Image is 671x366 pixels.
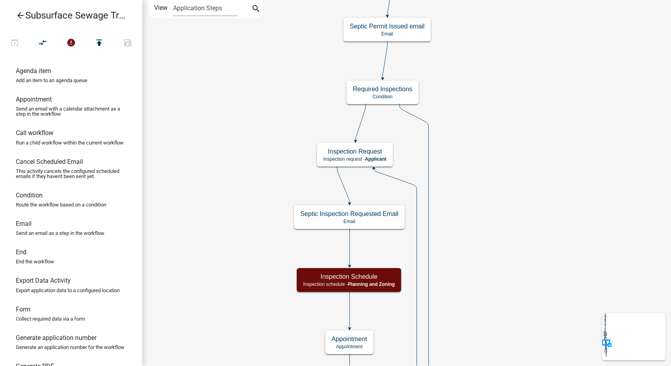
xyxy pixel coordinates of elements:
[300,210,398,218] h5: Septic Inspection Requested Email
[16,259,54,264] p: End the workflow
[16,248,26,256] h6: End
[16,202,106,207] p: Route the workflow based on a condition
[0,35,142,54] div: Workflow actions
[16,220,32,227] h6: Email
[16,231,104,236] p: Send an email as a step in the workflow
[57,35,85,52] button: 1 problems in this workflow
[16,158,83,165] h6: Cancel Scheduled Email
[303,273,395,280] h5: Inspection Schedule
[16,78,87,83] p: Add an item to an agenda queue
[350,23,424,30] h5: Septic Permit Issued email
[16,288,120,293] p: Export application data to a configured location
[16,306,30,313] h6: Form
[323,148,386,155] h5: Inspection Request
[0,35,29,52] button: Test Workflow
[365,156,386,162] span: Applicant
[16,96,52,103] h6: Appointment
[16,191,43,199] h6: Condition
[16,345,124,350] p: Generate an application number for the workflow
[251,4,261,15] i: search
[332,335,367,343] h5: Appointment
[350,31,424,37] p: Email
[85,35,113,52] button: Publish
[16,277,71,284] h6: Export Data Activity
[16,316,85,321] p: Collect required data via a form
[353,94,412,99] p: Condition
[16,129,53,137] h6: Call workflow
[16,67,51,75] h6: Agenda item
[66,38,76,49] i: error
[10,38,19,49] i: open_in_browser
[113,35,142,52] button: Save
[38,38,48,49] i: compare_arrows
[28,35,57,52] button: Auto Layout
[303,282,395,287] p: Inspection schedule -
[250,3,262,16] button: search
[123,38,132,49] i: save
[16,334,96,342] h6: Generate application number
[323,156,386,162] p: Inspection request -
[300,219,398,224] p: Email
[16,11,25,22] i: arrow_back
[348,282,395,287] span: Planning and Zoning
[16,106,126,116] p: Send an email with a calendar attachment as a step in the workflow
[94,38,104,49] i: publish
[6,6,130,24] a: Subsurface Sewage Treatment System (SSTS) Application
[353,85,412,93] h5: Required Inspections
[16,169,126,179] p: This activity cancels the configured scheduled emails if they haven't been sent yet.
[332,344,367,349] p: Appointment
[16,140,124,145] p: Run a child workflow within the current workflow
